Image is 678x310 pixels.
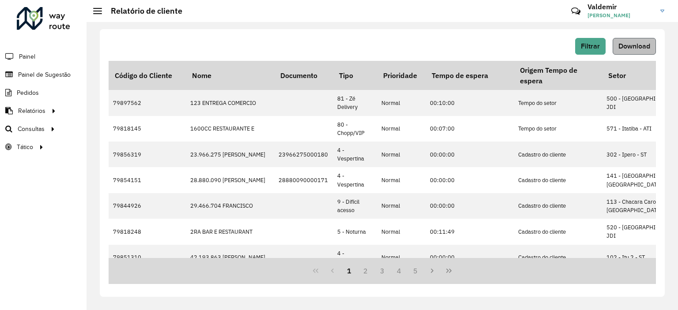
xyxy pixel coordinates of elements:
td: 00:10:00 [426,90,514,116]
td: 79818248 [109,219,186,244]
span: Consultas [18,124,45,134]
button: 4 [391,262,407,279]
td: Cadastro do cliente [514,142,602,167]
td: 79854151 [109,167,186,193]
td: 79851310 [109,245,186,270]
td: 1600CC RESTAURANTE E [186,116,274,142]
td: 28.880.090 [PERSON_NAME] [186,167,274,193]
td: 4 - Vespertina [333,142,377,167]
td: 00:00:00 [426,167,514,193]
td: Cadastro do cliente [514,219,602,244]
td: 00:11:49 [426,219,514,244]
td: Normal [377,116,426,142]
td: 79818145 [109,116,186,142]
th: Tempo de espera [426,61,514,90]
span: Pedidos [17,88,39,97]
td: Normal [377,219,426,244]
td: Normal [377,90,426,116]
span: Tático [17,142,33,152]
td: 2RA BAR E RESTAURANT [186,219,274,244]
button: Next Page [424,262,441,279]
button: Download [613,38,656,55]
span: Painel de Sugestão [18,70,71,79]
button: 5 [407,262,424,279]
td: Normal [377,193,426,219]
th: Nome [186,61,274,90]
span: Relatórios [18,106,45,116]
th: Documento [274,61,333,90]
th: Tipo [333,61,377,90]
h2: Relatório de cliente [102,6,182,16]
th: Origem Tempo de espera [514,61,602,90]
td: Tempo do setor [514,90,602,116]
td: 00:00:00 [426,142,514,167]
td: Tempo do setor [514,116,602,142]
td: 123 ENTREGA COMERCIO [186,90,274,116]
button: 2 [357,262,374,279]
td: 23.966.275 [PERSON_NAME] [186,142,274,167]
td: 00:07:00 [426,116,514,142]
h3: Valdemir [588,3,654,11]
td: 28880090000171 [274,167,333,193]
td: Cadastro do cliente [514,167,602,193]
span: Filtrar [581,42,600,50]
button: 3 [374,262,391,279]
a: Contato Rápido [566,2,585,21]
td: 79856319 [109,142,186,167]
td: 00:00:00 [426,193,514,219]
td: 00:00:00 [426,245,514,270]
td: Normal [377,245,426,270]
button: Last Page [441,262,457,279]
span: Painel [19,52,35,61]
td: Cadastro do cliente [514,193,602,219]
button: Filtrar [575,38,606,55]
td: 42.193.863 [PERSON_NAME] [186,245,274,270]
td: 79897562 [109,90,186,116]
td: Cadastro do cliente [514,245,602,270]
td: Normal [377,167,426,193]
td: 4 - Vespertina [333,167,377,193]
td: Normal [377,142,426,167]
td: 9 - Difícil acesso [333,193,377,219]
td: 23966275000180 [274,142,333,167]
span: [PERSON_NAME] [588,11,654,19]
td: 81 - Zé Delivery [333,90,377,116]
td: 29.466.704 FRANCISCO [186,193,274,219]
td: 5 - Noturna [333,219,377,244]
button: 1 [341,262,358,279]
td: 4 - Vespertina [333,245,377,270]
span: Download [618,42,650,50]
td: 80 - Chopp/VIP [333,116,377,142]
th: Prioridade [377,61,426,90]
th: Código do Cliente [109,61,186,90]
td: 79844926 [109,193,186,219]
